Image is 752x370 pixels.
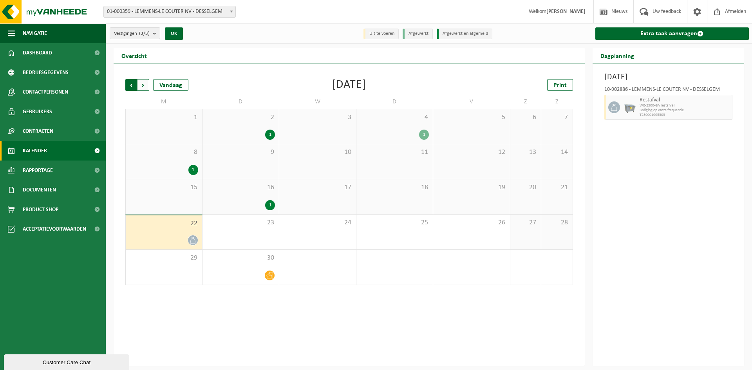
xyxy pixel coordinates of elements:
span: 17 [283,183,352,192]
span: 9 [206,148,275,157]
span: Volgende [137,79,149,91]
span: 12 [437,148,506,157]
div: 1 [265,130,275,140]
span: 19 [437,183,506,192]
span: 8 [130,148,198,157]
a: Print [547,79,573,91]
span: 13 [514,148,537,157]
span: 24 [283,218,352,227]
span: WB-2500-GA restafval [640,103,730,108]
span: Vestigingen [114,28,150,40]
td: M [125,95,202,109]
span: Rapportage [23,161,53,180]
span: 10 [283,148,352,157]
span: 5 [437,113,506,122]
span: 2 [206,113,275,122]
span: 16 [206,183,275,192]
span: Print [553,82,567,88]
span: Bedrijfsgegevens [23,63,69,82]
span: Contracten [23,121,53,141]
span: Acceptatievoorwaarden [23,219,86,239]
strong: [PERSON_NAME] [546,9,586,14]
li: Uit te voeren [363,29,399,39]
span: 23 [206,218,275,227]
span: 01-000359 - LEMMENS-LE COUTER NV - DESSELGEM [104,6,235,17]
td: V [433,95,510,109]
span: 4 [360,113,429,122]
span: Contactpersonen [23,82,68,102]
div: 10-902886 - LEMMENS-LE COUTER NV - DESSELGEM [604,87,733,95]
div: 1 [265,200,275,210]
div: [DATE] [332,79,366,91]
li: Afgewerkt en afgemeld [437,29,492,39]
span: 29 [130,254,198,262]
span: Product Shop [23,200,58,219]
span: 6 [514,113,537,122]
span: 01-000359 - LEMMENS-LE COUTER NV - DESSELGEM [103,6,236,18]
span: 18 [360,183,429,192]
span: 26 [437,218,506,227]
count: (3/3) [139,31,150,36]
span: 11 [360,148,429,157]
span: 15 [130,183,198,192]
span: 14 [545,148,568,157]
div: 1 [419,130,429,140]
h3: [DATE] [604,71,733,83]
span: Restafval [640,97,730,103]
div: Vandaag [153,79,188,91]
span: Kalender [23,141,47,161]
button: Vestigingen(3/3) [110,27,160,39]
h2: Overzicht [114,48,155,63]
a: Extra taak aanvragen [595,27,749,40]
span: Lediging op vaste frequentie [640,108,730,113]
span: 22 [130,219,198,228]
span: T250001995303 [640,113,730,117]
td: W [279,95,356,109]
li: Afgewerkt [403,29,433,39]
button: OK [165,27,183,40]
span: 25 [360,218,429,227]
span: 28 [545,218,568,227]
span: 21 [545,183,568,192]
h2: Dagplanning [593,48,642,63]
iframe: chat widget [4,353,131,370]
span: 3 [283,113,352,122]
span: Dashboard [23,43,52,63]
span: 1 [130,113,198,122]
img: WB-2500-GAL-GY-01 [624,101,636,113]
td: D [356,95,434,109]
span: 27 [514,218,537,227]
td: Z [541,95,573,109]
div: 1 [188,165,198,175]
span: 20 [514,183,537,192]
span: 7 [545,113,568,122]
span: Documenten [23,180,56,200]
span: Navigatie [23,23,47,43]
span: Vorige [125,79,137,91]
td: Z [510,95,542,109]
span: 30 [206,254,275,262]
td: D [202,95,280,109]
span: Gebruikers [23,102,52,121]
